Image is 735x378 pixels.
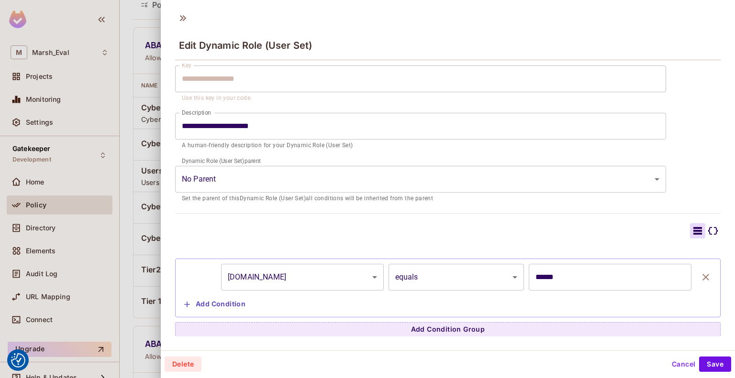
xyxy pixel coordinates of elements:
[182,61,191,69] label: Key
[221,264,384,291] div: [DOMAIN_NAME]
[668,356,699,372] button: Cancel
[699,356,731,372] button: Save
[175,322,721,337] button: Add Condition Group
[180,297,249,312] button: Add Condition
[182,94,659,103] p: Use this key in your code.
[11,353,25,367] img: Revisit consent button
[182,157,261,165] label: Dynamic Role (User Set) parent
[165,356,201,372] button: Delete
[11,353,25,367] button: Consent Preferences
[175,166,666,193] div: Without label
[182,141,659,151] p: A human-friendly description for your Dynamic Role (User Set)
[182,108,211,117] label: Description
[389,264,524,291] div: equals
[182,194,659,204] p: Set the parent of this Dynamic Role (User Set) all conditions will be inherited from the parent
[179,40,312,51] span: Edit Dynamic Role (User Set)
